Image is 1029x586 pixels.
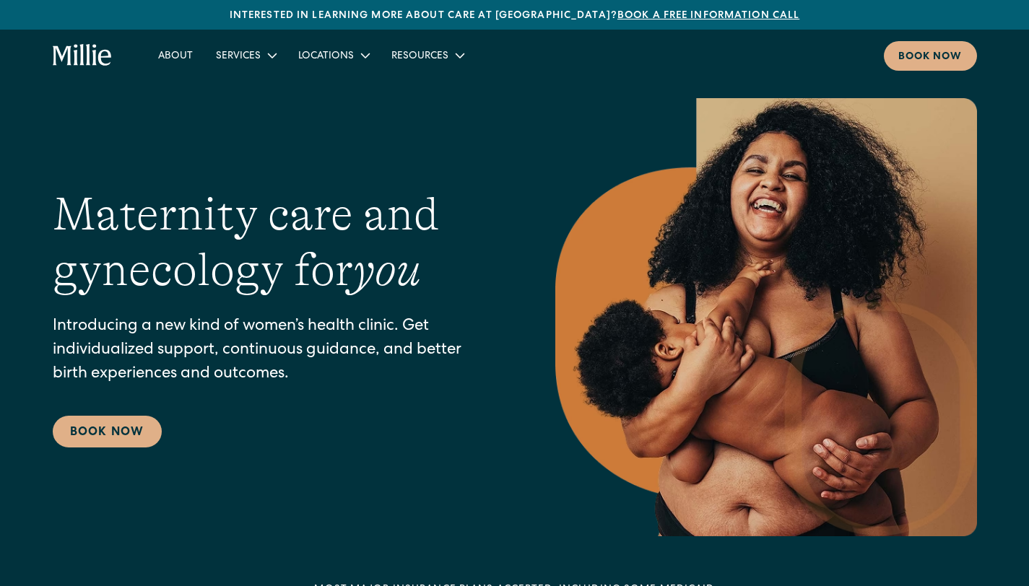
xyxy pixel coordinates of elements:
[391,49,448,64] div: Resources
[216,49,261,64] div: Services
[287,43,380,67] div: Locations
[555,98,977,536] img: Smiling mother with her baby in arms, celebrating body positivity and the nurturing bond of postp...
[53,44,113,67] a: home
[884,41,977,71] a: Book now
[147,43,204,67] a: About
[298,49,354,64] div: Locations
[380,43,474,67] div: Resources
[898,50,963,65] div: Book now
[353,244,421,296] em: you
[53,416,162,447] a: Book Now
[617,11,799,21] a: Book a free information call
[53,187,498,298] h1: Maternity care and gynecology for
[204,43,287,67] div: Services
[53,315,498,387] p: Introducing a new kind of women’s health clinic. Get individualized support, continuous guidance,...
